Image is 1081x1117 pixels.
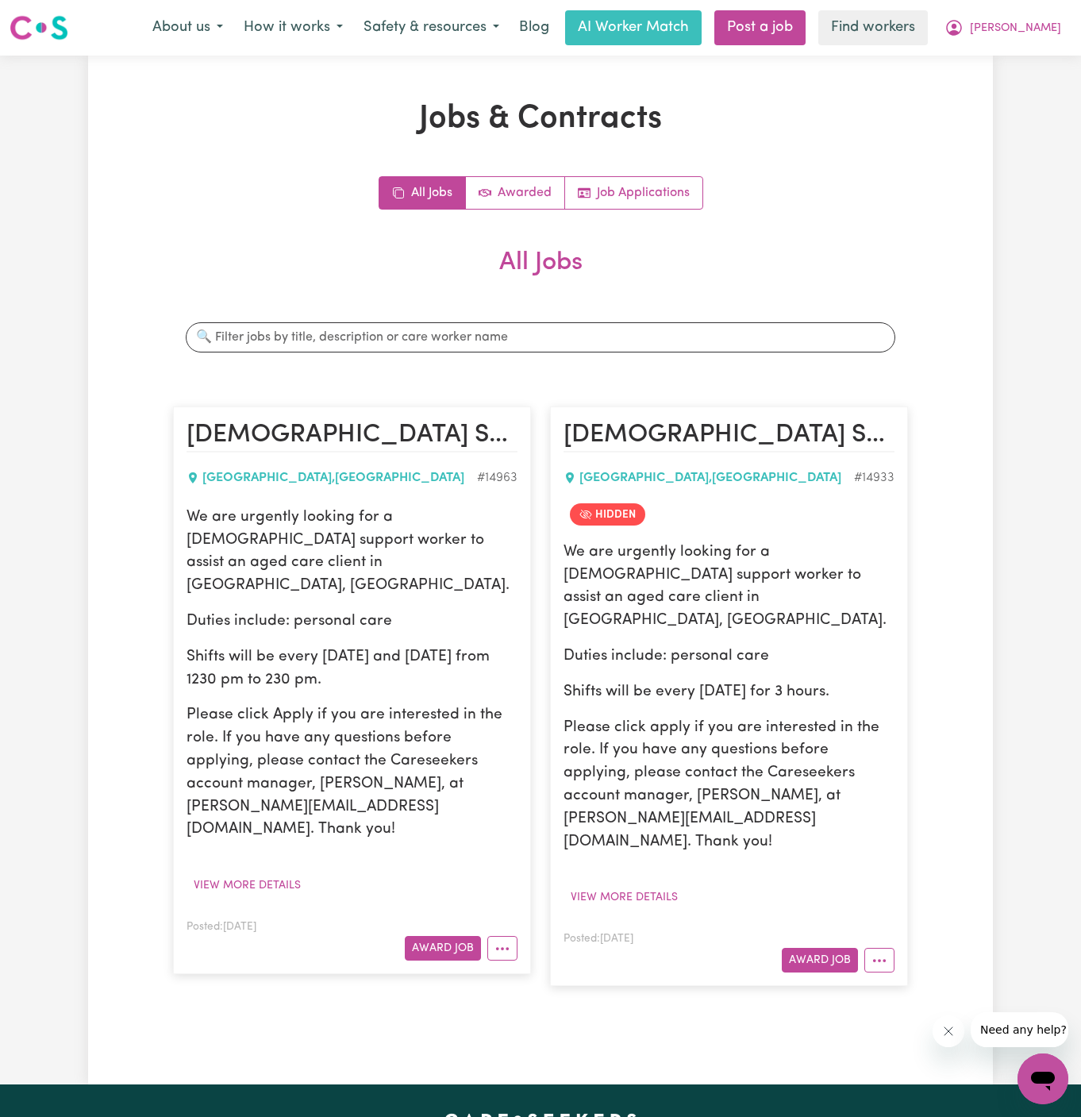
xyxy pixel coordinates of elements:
h2: Female Support Worker Needed In Baulkham Hills, NSW [187,420,517,452]
span: Posted: [DATE] [187,922,256,932]
button: More options [487,936,517,961]
iframe: Close message [933,1015,964,1047]
button: How it works [233,11,353,44]
button: Award Job [782,948,858,973]
button: View more details [564,885,685,910]
span: [PERSON_NAME] [970,20,1061,37]
p: We are urgently looking for a [DEMOGRAPHIC_DATA] support worker to assist an aged care client in ... [564,541,894,633]
button: My Account [934,11,1071,44]
iframe: Button to launch messaging window [1018,1053,1068,1104]
button: Safety & resources [353,11,510,44]
a: Active jobs [466,177,565,209]
a: Careseekers logo [10,10,68,46]
p: Duties include: personal care [187,610,517,634]
span: Job is hidden [570,503,645,526]
button: View more details [187,873,308,898]
p: Please click Apply if you are interested in the role. If you have any questions before applying, ... [187,704,517,842]
p: We are urgently looking for a [DEMOGRAPHIC_DATA] support worker to assist an aged care client in ... [187,507,517,598]
p: Shifts will be every [DATE] and [DATE] from 1230 pm to 230 pm. [187,646,517,692]
button: Award Job [405,936,481,961]
img: Careseekers logo [10,13,68,42]
input: 🔍 Filter jobs by title, description or care worker name [186,322,895,352]
iframe: Message from company [971,1012,1068,1047]
div: [GEOGRAPHIC_DATA] , [GEOGRAPHIC_DATA] [187,468,477,487]
h1: Jobs & Contracts [173,100,908,138]
a: Find workers [818,10,928,45]
a: All jobs [379,177,466,209]
a: Post a job [714,10,806,45]
a: Blog [510,10,559,45]
button: More options [864,948,894,973]
p: Duties include: personal care [564,645,894,668]
h2: Female Support Worker Needed In Baulkham Hills, NSW [564,420,894,452]
h2: All Jobs [173,248,908,303]
div: Job ID #14963 [477,468,517,487]
div: Job ID #14933 [854,468,894,487]
p: Shifts will be every [DATE] for 3 hours. [564,681,894,704]
div: [GEOGRAPHIC_DATA] , [GEOGRAPHIC_DATA] [564,468,854,487]
span: Posted: [DATE] [564,934,633,944]
button: About us [142,11,233,44]
a: Job applications [565,177,702,209]
p: Please click apply if you are interested in the role. If you have any questions before applying, ... [564,717,894,854]
a: AI Worker Match [565,10,702,45]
